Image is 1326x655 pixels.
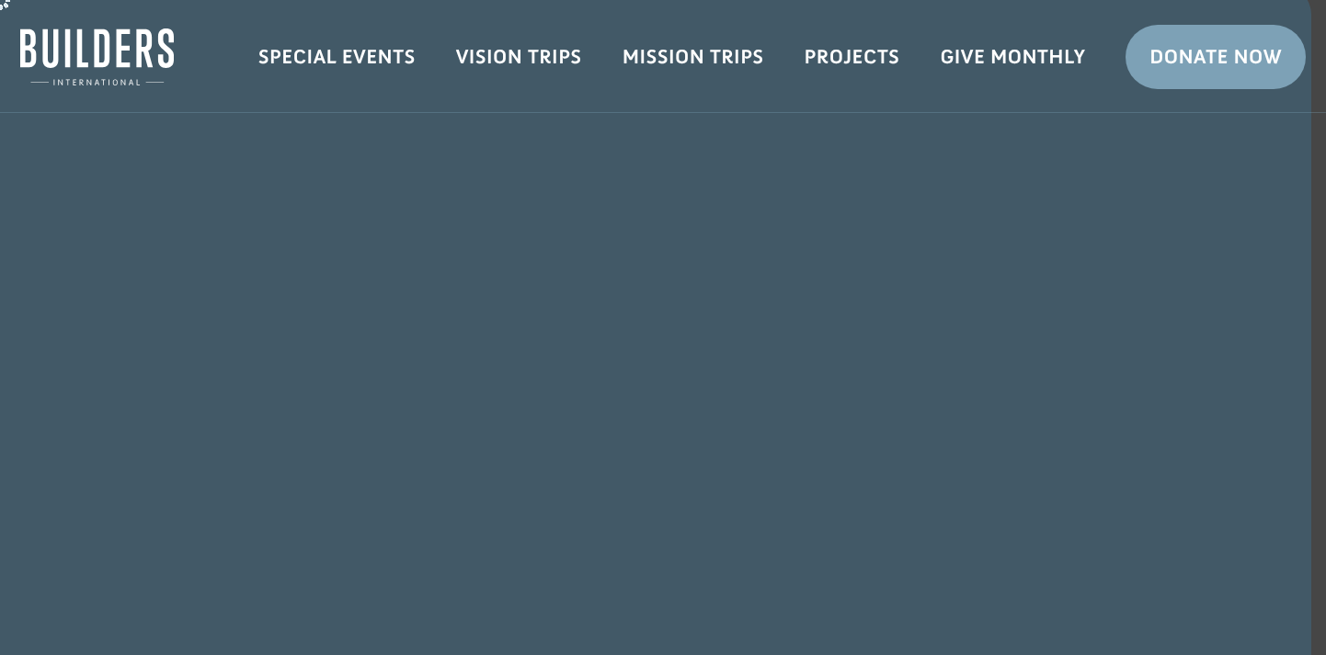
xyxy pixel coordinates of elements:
a: Special Events [238,30,436,84]
a: Mission Trips [602,30,784,84]
img: Builders International [20,28,174,85]
a: Give Monthly [920,30,1105,84]
a: Vision Trips [436,30,602,84]
a: Projects [784,30,920,84]
a: Donate Now [1126,25,1306,89]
